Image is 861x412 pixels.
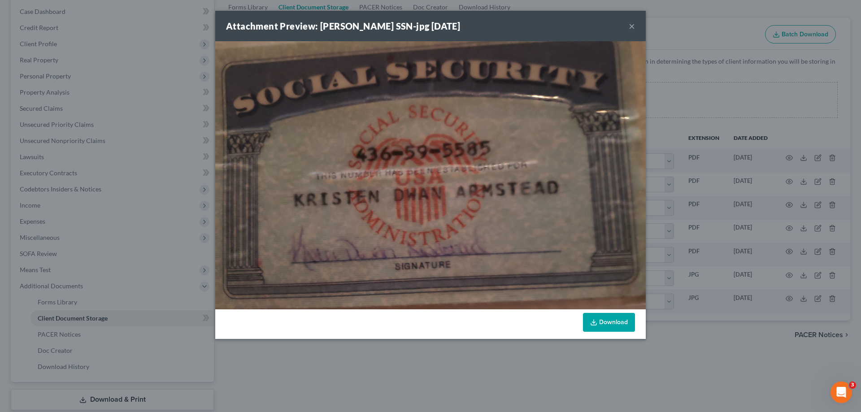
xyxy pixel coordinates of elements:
[831,382,852,403] iframe: Intercom live chat
[849,382,856,389] span: 3
[215,41,646,309] img: 7e3691e5-d6ad-4a33-b925-a061297feace.jpg
[583,313,635,332] a: Download
[629,21,635,31] button: ×
[226,21,460,31] strong: Attachment Preview: [PERSON_NAME] SSN-jpg [DATE]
